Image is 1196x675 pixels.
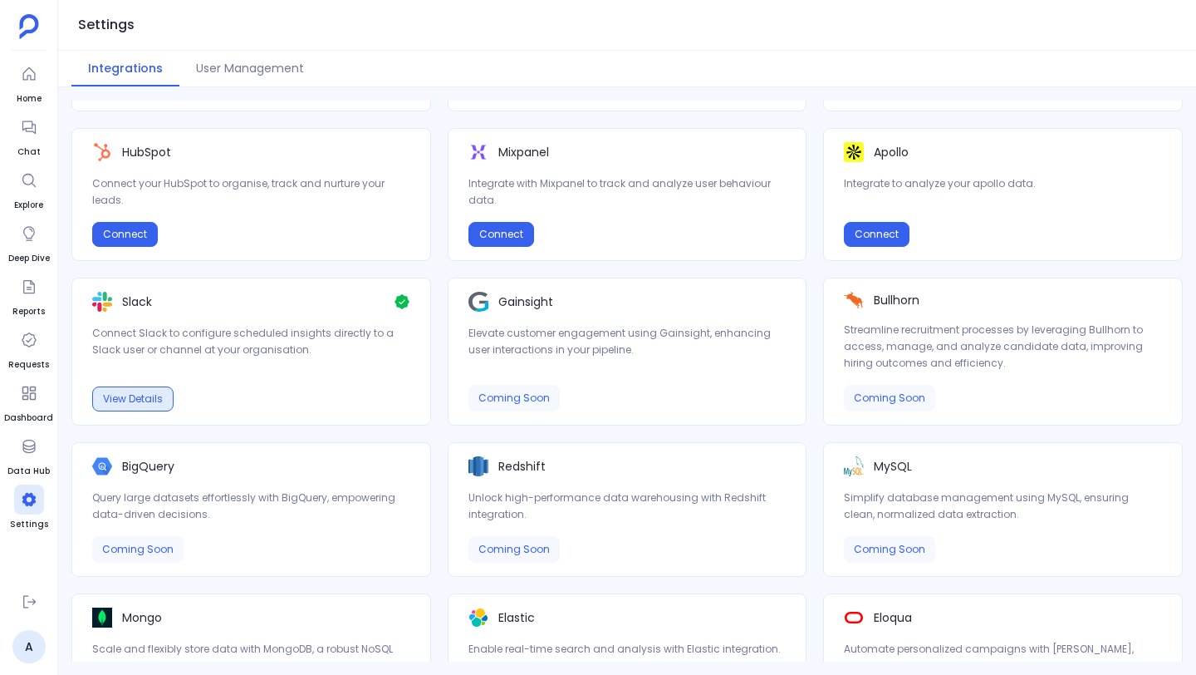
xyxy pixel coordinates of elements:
div: Coming Soon [844,385,935,411]
p: HubSpot [122,144,171,160]
p: Slack [122,293,152,310]
span: Data Hub [7,465,50,478]
p: Elastic [498,609,535,626]
p: MySQL [874,458,912,475]
div: Coming Soon [468,385,560,411]
span: Explore [14,199,44,212]
button: View Details [92,387,174,411]
p: Integrate with Mixpanel to track and analyze user behaviour data. [468,175,787,209]
p: Scale and flexibly store data with MongoDB, a robust NoSQL database solution. [92,641,410,674]
a: Settings [10,485,48,531]
p: Bullhorn [874,292,919,308]
span: Chat [14,145,44,159]
a: Explore [14,165,44,212]
a: Data Hub [7,431,50,478]
a: Home [14,59,44,106]
a: Reports [12,272,45,318]
p: Connect your HubSpot to organise, track and nurture your leads. [92,175,410,209]
a: Dashboard [4,378,53,425]
p: BigQuery [122,458,174,475]
a: Requests [8,325,49,372]
div: Coming Soon [468,536,560,563]
span: Settings [10,518,48,531]
p: Apollo [874,144,909,160]
p: Streamline recruitment processes by leveraging Bullhorn to access, manage, and analyze candidate ... [844,322,1162,372]
p: Elevate customer engagement using Gainsight, enhancing user interactions in your pipeline. [468,325,787,358]
p: Enable real-time search and analysis with Elastic integration. [468,641,787,658]
button: User Management [179,51,321,86]
button: Connect [468,222,534,247]
p: Simplify database management using MySQL, ensuring clean, normalized data extraction. [844,490,1162,523]
p: Mongo [122,609,162,626]
p: Unlock high-performance data warehousing with Redshift integration. [468,490,787,523]
span: Deep Dive [8,252,50,265]
span: Requests [8,358,49,372]
button: Connect [844,222,909,247]
p: Automate personalized campaigns with [PERSON_NAME], optimizing marketing efforts effortlessly. [844,641,1162,674]
span: Reports [12,305,45,318]
img: Check Icon [394,292,410,312]
div: Coming Soon [844,536,935,563]
p: Redshift [498,458,546,475]
a: Chat [14,112,44,159]
span: Home [14,92,44,106]
p: Gainsight [498,293,553,310]
img: petavue logo [19,14,39,39]
a: A [12,630,46,663]
div: Coming Soon [92,536,184,563]
p: Integrate to analyze your apollo data. [844,175,1162,192]
p: Eloqua [874,609,912,626]
a: Deep Dive [8,219,50,265]
p: Query large datasets effortlessly with BigQuery, empowering data-driven decisions. [92,490,410,523]
h1: Settings [78,13,135,37]
p: Mixpanel [498,144,549,160]
p: Connect Slack to configure scheduled insights directly to a Slack user or channel at your organis... [92,325,410,358]
button: Connect [92,222,158,247]
button: Integrations [71,51,179,86]
span: Dashboard [4,411,53,425]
